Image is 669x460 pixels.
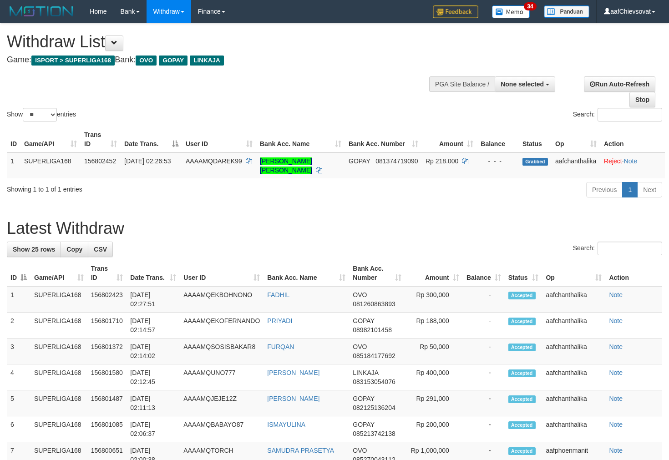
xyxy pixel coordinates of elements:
td: 156801085 [87,416,127,442]
input: Search: [598,242,662,255]
a: PRIYADI [267,317,292,324]
a: Show 25 rows [7,242,61,257]
td: aafchanthalika [542,364,605,390]
td: 6 [7,416,30,442]
td: SUPERLIGA168 [30,286,87,313]
span: Accepted [508,344,536,351]
a: Stop [629,92,655,107]
td: aafchanthalika [542,339,605,364]
label: Search: [573,108,662,121]
td: - [463,390,505,416]
span: LINKAJA [353,369,378,376]
td: SUPERLIGA168 [30,390,87,416]
span: OVO [353,343,367,350]
span: GOPAY [353,421,374,428]
td: [DATE] 02:27:51 [127,286,180,313]
th: ID [7,126,20,152]
span: Grabbed [522,158,548,166]
h1: Withdraw List [7,33,437,51]
td: 156801580 [87,364,127,390]
td: - [463,339,505,364]
a: CSV [88,242,113,257]
img: Feedback.jpg [433,5,478,18]
td: 2 [7,313,30,339]
a: Note [609,291,623,298]
div: Showing 1 to 1 of 1 entries [7,181,272,194]
span: Copy 083153054076 to clipboard [353,378,395,385]
img: MOTION_logo.png [7,5,76,18]
td: 156801487 [87,390,127,416]
span: Copy 085213742138 to clipboard [353,430,395,437]
span: GOPAY [353,317,374,324]
td: - [463,286,505,313]
a: Copy [61,242,88,257]
th: Game/API: activate to sort column ascending [30,260,87,286]
th: Bank Acc. Number: activate to sort column ascending [345,126,422,152]
td: AAAAMQSOSISBAKAR8 [180,339,264,364]
span: Copy 082125136204 to clipboard [353,404,395,411]
input: Search: [598,108,662,121]
td: - [463,313,505,339]
a: [PERSON_NAME] [PERSON_NAME] [260,157,312,174]
td: 1 [7,286,30,313]
th: Date Trans.: activate to sort column descending [121,126,182,152]
th: User ID: activate to sort column ascending [182,126,256,152]
span: AAAAMQDAREK99 [186,157,242,165]
a: Note [624,157,638,165]
a: FADHIL [267,291,289,298]
span: Show 25 rows [13,246,55,253]
td: - [463,364,505,390]
th: ID: activate to sort column descending [7,260,30,286]
span: OVO [353,291,367,298]
span: Copy 085184177692 to clipboard [353,352,395,359]
td: SUPERLIGA168 [30,364,87,390]
a: ISMAYULINA [267,421,305,428]
td: SUPERLIGA168 [20,152,81,178]
th: Trans ID: activate to sort column ascending [81,126,121,152]
th: Op: activate to sort column ascending [542,260,605,286]
h4: Game: Bank: [7,56,437,65]
th: Bank Acc. Name: activate to sort column ascending [256,126,345,152]
th: Amount: activate to sort column ascending [405,260,462,286]
th: Status [519,126,552,152]
th: Amount: activate to sort column ascending [422,126,477,152]
span: Accepted [508,292,536,299]
div: PGA Site Balance / [429,76,495,92]
select: Showentries [23,108,57,121]
td: SUPERLIGA168 [30,416,87,442]
td: 156802423 [87,286,127,313]
th: Op: activate to sort column ascending [552,126,600,152]
a: Previous [586,182,623,197]
a: Note [609,343,623,350]
th: User ID: activate to sort column ascending [180,260,264,286]
td: Rp 50,000 [405,339,462,364]
span: [DATE] 02:26:53 [124,157,171,165]
a: Note [609,395,623,402]
td: [DATE] 02:06:37 [127,416,180,442]
button: None selected [495,76,555,92]
td: [DATE] 02:14:02 [127,339,180,364]
span: Rp 218.000 [426,157,458,165]
span: ISPORT > SUPERLIGA168 [31,56,115,66]
a: [PERSON_NAME] [267,369,319,376]
a: SAMUDRA PRASETYA [267,447,334,454]
td: AAAAMQEKBOHNONO [180,286,264,313]
a: Note [609,447,623,454]
td: aafchanthalika [542,286,605,313]
span: CSV [94,246,107,253]
td: Rp 291,000 [405,390,462,416]
th: Balance: activate to sort column ascending [463,260,505,286]
span: Copy 081374719090 to clipboard [375,157,418,165]
td: 156801710 [87,313,127,339]
th: Date Trans.: activate to sort column ascending [127,260,180,286]
img: panduan.png [544,5,589,18]
label: Show entries [7,108,76,121]
td: AAAAMQJEJE12Z [180,390,264,416]
td: 1 [7,152,20,178]
td: AAAAMQBABAYO87 [180,416,264,442]
td: 156801372 [87,339,127,364]
a: Next [637,182,662,197]
td: · [600,152,665,178]
td: 5 [7,390,30,416]
td: aafchanthalika [552,152,600,178]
